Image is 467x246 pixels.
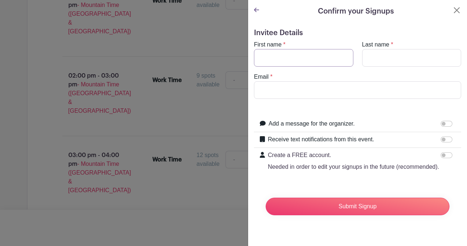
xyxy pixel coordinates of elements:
[269,119,355,128] label: Add a message for the organizer.
[362,40,390,49] label: Last name
[254,40,282,49] label: First name
[452,6,461,15] button: Close
[268,151,439,160] p: Create a FREE account.
[318,6,394,17] h5: Confirm your Signups
[254,72,269,81] label: Email
[266,198,449,215] input: Submit Signup
[268,163,439,171] p: Needed in order to edit your signups in the future (recommended).
[254,29,461,37] h5: Invitee Details
[268,135,374,144] label: Receive text notifications from this event.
